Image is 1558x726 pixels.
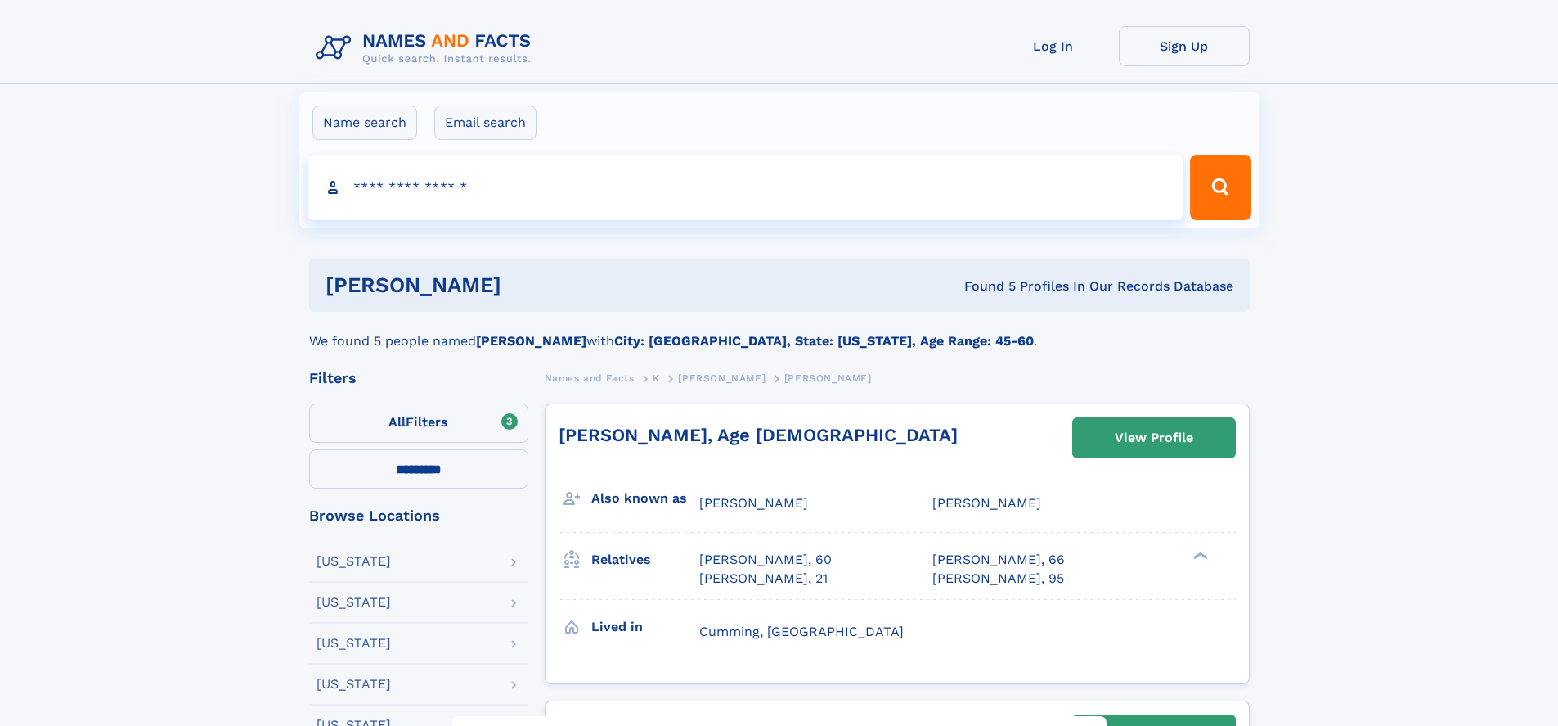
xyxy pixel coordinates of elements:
[653,368,660,388] a: K
[317,555,391,568] div: [US_STATE]
[699,624,904,639] span: Cumming, [GEOGRAPHIC_DATA]
[1115,419,1193,457] div: View Profile
[559,425,958,445] a: [PERSON_NAME], Age [DEMOGRAPHIC_DATA]
[784,372,872,384] span: [PERSON_NAME]
[317,637,391,650] div: [US_STATE]
[388,414,406,430] span: All
[1073,418,1235,458] a: View Profile
[317,596,391,609] div: [US_STATE]
[1189,551,1209,561] div: ❯
[312,106,417,140] label: Name search
[591,546,699,574] h3: Relatives
[309,312,1250,351] div: We found 5 people named with .
[326,275,733,295] h1: [PERSON_NAME]
[309,508,528,523] div: Browse Locations
[309,26,545,70] img: Logo Names and Facts
[434,106,537,140] label: Email search
[699,570,828,588] a: [PERSON_NAME], 21
[545,368,635,388] a: Names and Facts
[1119,26,1250,66] a: Sign Up
[988,26,1119,66] a: Log In
[309,404,528,443] label: Filters
[932,495,1041,511] span: [PERSON_NAME]
[317,678,391,691] div: [US_STATE]
[932,570,1064,588] a: [PERSON_NAME], 95
[1190,155,1250,220] button: Search Button
[309,371,528,386] div: Filters
[678,368,766,388] a: [PERSON_NAME]
[614,333,1034,349] b: City: [GEOGRAPHIC_DATA], State: [US_STATE], Age Range: 45-60
[699,495,808,511] span: [PERSON_NAME]
[653,372,660,384] span: K
[699,551,832,569] a: [PERSON_NAME], 60
[932,551,1065,569] a: [PERSON_NAME], 66
[591,485,699,512] h3: Also known as
[733,277,1233,295] div: Found 5 Profiles In Our Records Database
[591,613,699,641] h3: Lived in
[678,372,766,384] span: [PERSON_NAME]
[308,155,1183,220] input: search input
[476,333,586,349] b: [PERSON_NAME]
